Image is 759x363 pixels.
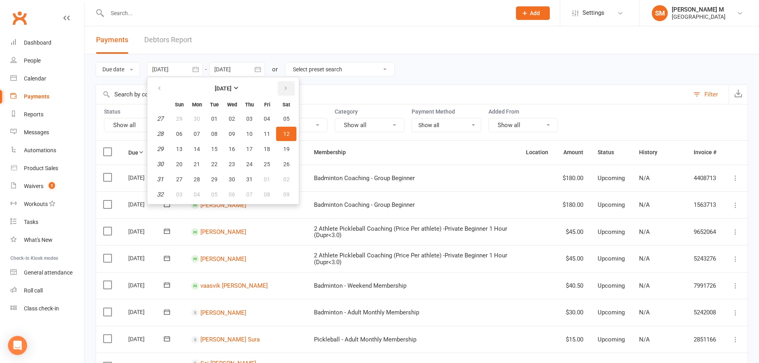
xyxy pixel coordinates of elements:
[157,115,163,122] em: 27
[314,336,416,343] span: Pickleball - Adult Monthly Membership
[176,131,182,137] span: 06
[24,237,53,243] div: What's New
[283,191,290,198] span: 09
[276,142,296,156] button: 19
[224,142,240,156] button: 16
[188,187,205,202] button: 04
[555,165,590,192] td: $180.00
[10,106,84,124] a: Reports
[24,39,51,46] div: Dashboard
[176,161,182,167] span: 20
[276,112,296,126] button: 05
[24,269,73,276] div: General attendance
[632,141,686,164] th: History
[24,57,41,64] div: People
[229,116,235,122] span: 02
[157,145,163,153] em: 29
[192,102,202,108] small: Monday
[264,146,270,152] span: 18
[241,142,258,156] button: 17
[314,252,507,266] span: 2 Athlete Pickleball Coaching (Price Per athlete) -Private Beginner 1 Hour (Dupr<3.0)
[598,282,625,289] span: Upcoming
[598,255,625,262] span: Upcoming
[200,309,246,316] a: [PERSON_NAME]
[224,172,240,186] button: 30
[598,201,625,208] span: Upcoming
[10,300,84,318] a: Class kiosk mode
[128,171,165,184] div: [DATE]
[314,201,415,208] span: Badminton Coaching - Group Beginner
[10,282,84,300] a: Roll call
[171,112,188,126] button: 29
[157,130,163,137] em: 28
[519,141,555,164] th: Location
[10,52,84,70] a: People
[128,306,165,318] div: [DATE]
[10,213,84,231] a: Tasks
[259,172,275,186] button: 01
[246,146,253,152] span: 17
[276,187,296,202] button: 09
[259,187,275,202] button: 08
[241,127,258,141] button: 10
[24,201,48,207] div: Workouts
[335,118,404,132] button: Show all
[96,35,128,44] span: Payments
[206,127,223,141] button: 08
[672,13,726,20] div: [GEOGRAPHIC_DATA]
[128,279,165,291] div: [DATE]
[555,245,590,272] td: $45.00
[652,5,668,21] div: SM
[229,146,235,152] span: 16
[672,6,726,13] div: [PERSON_NAME] M
[224,157,240,171] button: 23
[639,282,650,289] span: N/A
[282,102,290,108] small: Saturday
[157,176,163,183] em: 31
[24,93,49,100] div: Payments
[184,141,307,164] th: Contact
[224,112,240,126] button: 02
[590,141,632,164] th: Status
[259,142,275,156] button: 18
[241,187,258,202] button: 07
[686,272,724,299] td: 7991726
[314,309,419,316] span: Badminton - Adult Monthly Membership
[121,141,184,164] th: Due
[128,252,165,264] div: [DATE]
[639,201,650,208] span: N/A
[639,255,650,262] span: N/A
[229,176,235,182] span: 30
[283,176,290,182] span: 02
[224,127,240,141] button: 09
[10,70,84,88] a: Calendar
[206,112,223,126] button: 01
[176,191,182,198] span: 03
[96,26,128,54] button: Payments
[24,287,43,294] div: Roll call
[686,141,724,164] th: Invoice #
[241,172,258,186] button: 31
[10,141,84,159] a: Automations
[283,116,290,122] span: 05
[200,255,246,262] a: [PERSON_NAME]
[175,102,184,108] small: Sunday
[200,201,246,208] a: [PERSON_NAME]
[639,228,650,235] span: N/A
[10,124,84,141] a: Messages
[264,176,270,182] span: 01
[241,157,258,171] button: 24
[96,85,689,104] input: Search by contact name or invoice number
[171,187,188,202] button: 03
[211,146,218,152] span: 15
[215,85,231,92] strong: [DATE]
[144,26,192,54] a: Debtors Report
[24,183,43,189] div: Waivers
[246,116,253,122] span: 03
[229,161,235,167] span: 23
[24,305,59,312] div: Class check-in
[105,8,506,19] input: Search...
[24,75,46,82] div: Calendar
[241,112,258,126] button: 03
[200,336,260,343] a: [PERSON_NAME] Sura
